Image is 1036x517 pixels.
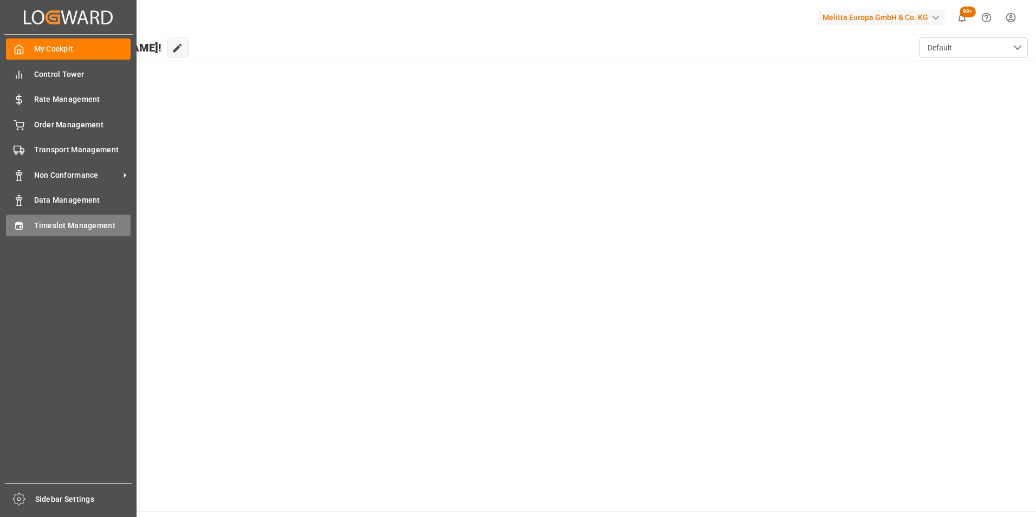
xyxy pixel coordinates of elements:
[6,114,131,135] a: Order Management
[960,7,976,17] span: 99+
[34,69,131,80] span: Control Tower
[818,7,950,28] button: Melitta Europa GmbH & Co. KG
[35,494,132,505] span: Sidebar Settings
[6,215,131,236] a: Timeslot Management
[6,89,131,110] a: Rate Management
[6,63,131,85] a: Control Tower
[34,220,131,231] span: Timeslot Management
[34,119,131,131] span: Order Management
[920,37,1028,58] button: open menu
[6,190,131,211] a: Data Management
[34,43,131,55] span: My Cockpit
[6,38,131,60] a: My Cockpit
[34,170,120,181] span: Non Conformance
[34,94,131,105] span: Rate Management
[45,37,161,58] span: Hello [PERSON_NAME]!
[34,144,131,156] span: Transport Management
[6,139,131,160] a: Transport Management
[974,5,999,30] button: Help Center
[34,195,131,206] span: Data Management
[928,42,952,54] span: Default
[818,10,946,25] div: Melitta Europa GmbH & Co. KG
[950,5,974,30] button: show 100 new notifications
